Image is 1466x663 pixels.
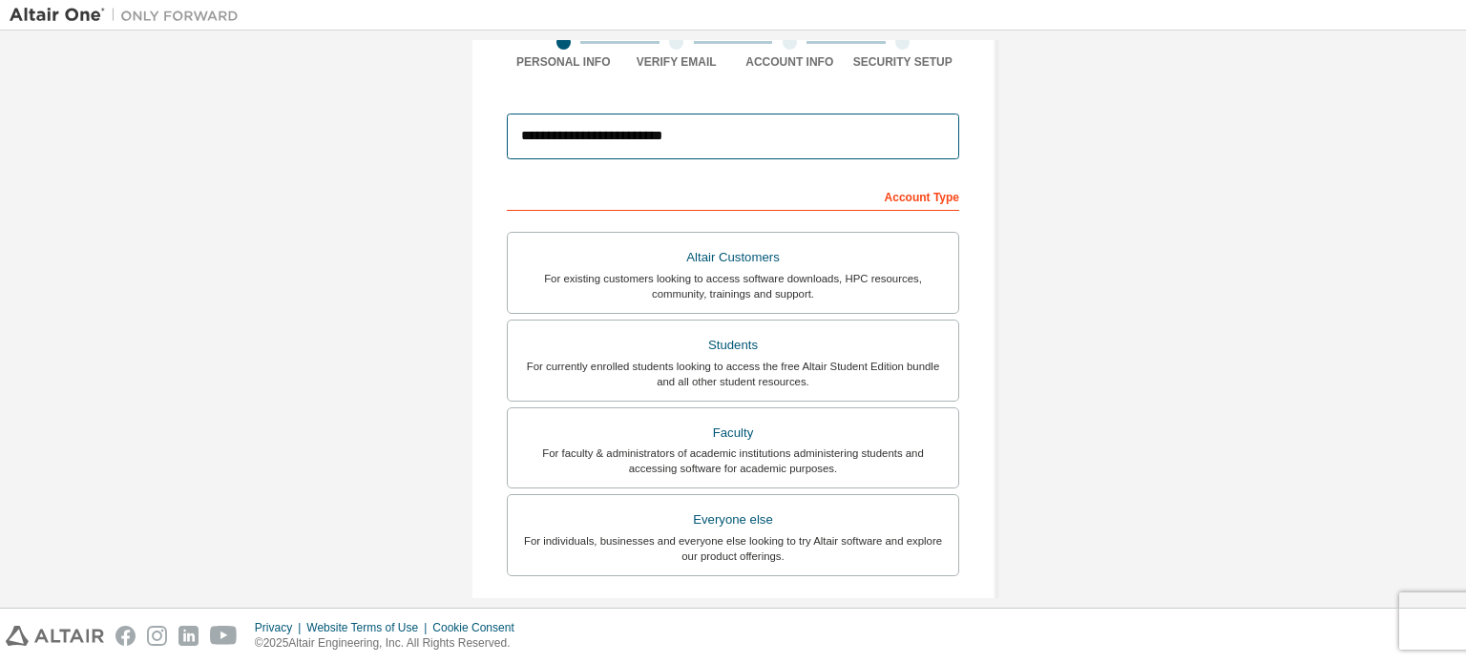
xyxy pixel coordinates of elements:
[178,626,199,646] img: linkedin.svg
[255,635,526,652] p: © 2025 Altair Engineering, Inc. All Rights Reserved.
[519,507,947,533] div: Everyone else
[306,620,432,635] div: Website Terms of Use
[507,180,959,211] div: Account Type
[519,332,947,359] div: Students
[733,54,847,70] div: Account Info
[6,626,104,646] img: altair_logo.svg
[519,445,947,476] div: For faculty & administrators of academic institutions administering students and accessing softwa...
[519,420,947,446] div: Faculty
[10,6,248,25] img: Altair One
[115,626,136,646] img: facebook.svg
[432,620,525,635] div: Cookie Consent
[210,626,238,646] img: youtube.svg
[519,244,947,271] div: Altair Customers
[847,54,960,70] div: Security Setup
[507,54,620,70] div: Personal Info
[147,626,167,646] img: instagram.svg
[255,620,306,635] div: Privacy
[519,359,947,389] div: For currently enrolled students looking to access the free Altair Student Edition bundle and all ...
[620,54,734,70] div: Verify Email
[519,271,947,301] div: For existing customers looking to access software downloads, HPC resources, community, trainings ...
[519,533,947,564] div: For individuals, businesses and everyone else looking to try Altair software and explore our prod...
